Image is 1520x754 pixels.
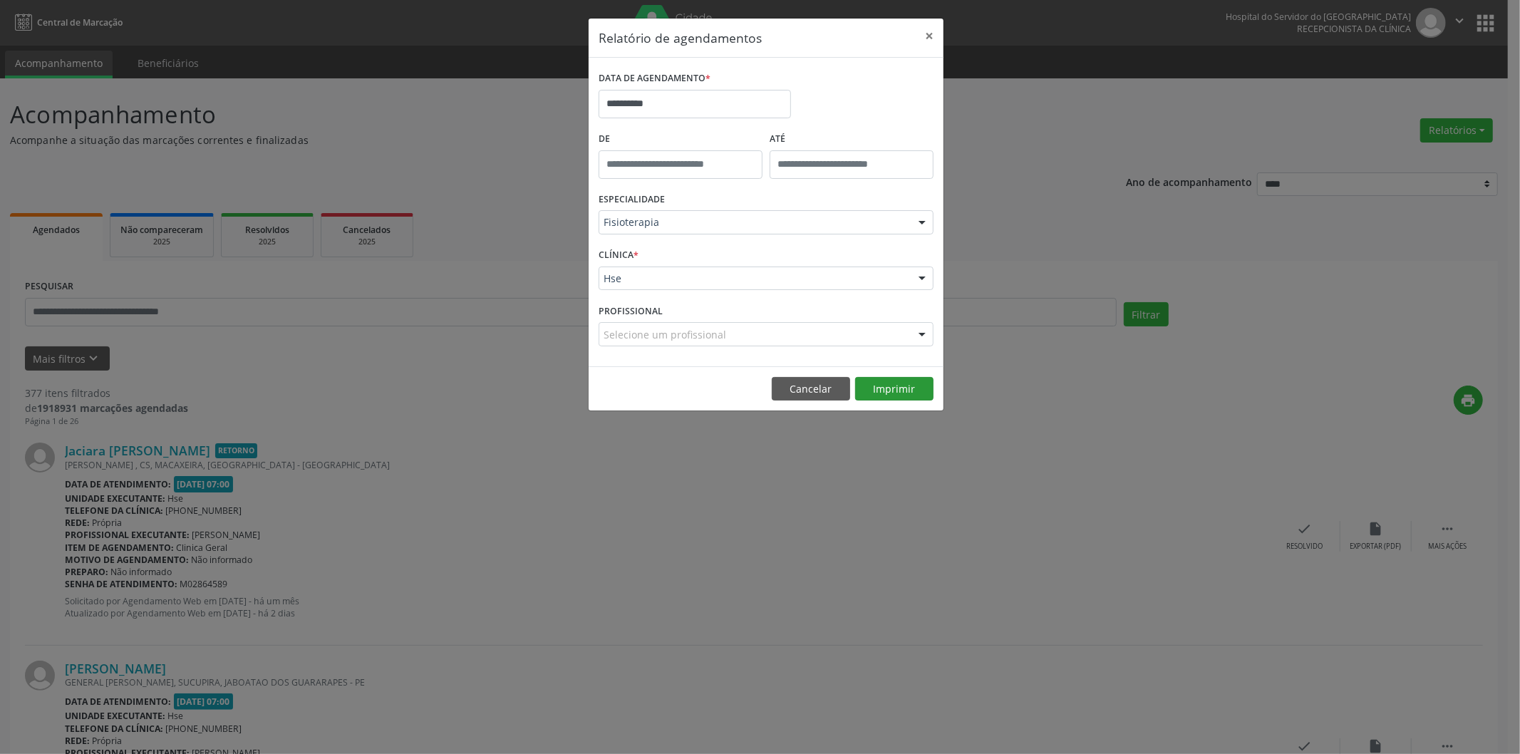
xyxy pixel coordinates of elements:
label: ATÉ [770,128,934,150]
label: PROFISSIONAL [599,300,663,322]
button: Imprimir [855,377,934,401]
label: CLÍNICA [599,244,638,267]
span: Selecione um profissional [604,327,726,342]
span: Hse [604,272,904,286]
h5: Relatório de agendamentos [599,29,762,47]
span: Fisioterapia [604,215,904,229]
button: Cancelar [772,377,850,401]
button: Close [915,19,943,53]
label: De [599,128,762,150]
label: ESPECIALIDADE [599,189,665,211]
label: DATA DE AGENDAMENTO [599,68,710,90]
